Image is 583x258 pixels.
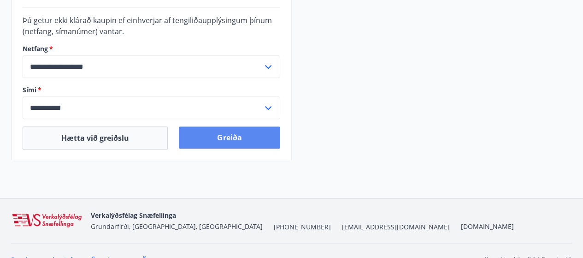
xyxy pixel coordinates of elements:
[23,44,280,54] label: Netfang
[179,126,280,149] button: Greiða
[23,126,168,150] button: Hætta við greiðslu
[23,15,272,36] span: Þú getur ekki klárað kaupin ef einhverjar af tengiliðaupplýsingum þínum (netfang, símanúmer) vantar.
[91,222,263,231] span: Grundarfirði, [GEOGRAPHIC_DATA], [GEOGRAPHIC_DATA]
[342,222,450,232] span: [EMAIL_ADDRESS][DOMAIN_NAME]
[23,85,280,95] label: Sími
[11,213,83,228] img: WvRpJk2u6KDFA1HvFrCJUzbr97ECa5dHUCvez65j.png
[91,211,176,220] span: Verkalýðsfélag Snæfellinga
[274,222,331,232] span: [PHONE_NUMBER]
[461,222,514,231] a: [DOMAIN_NAME]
